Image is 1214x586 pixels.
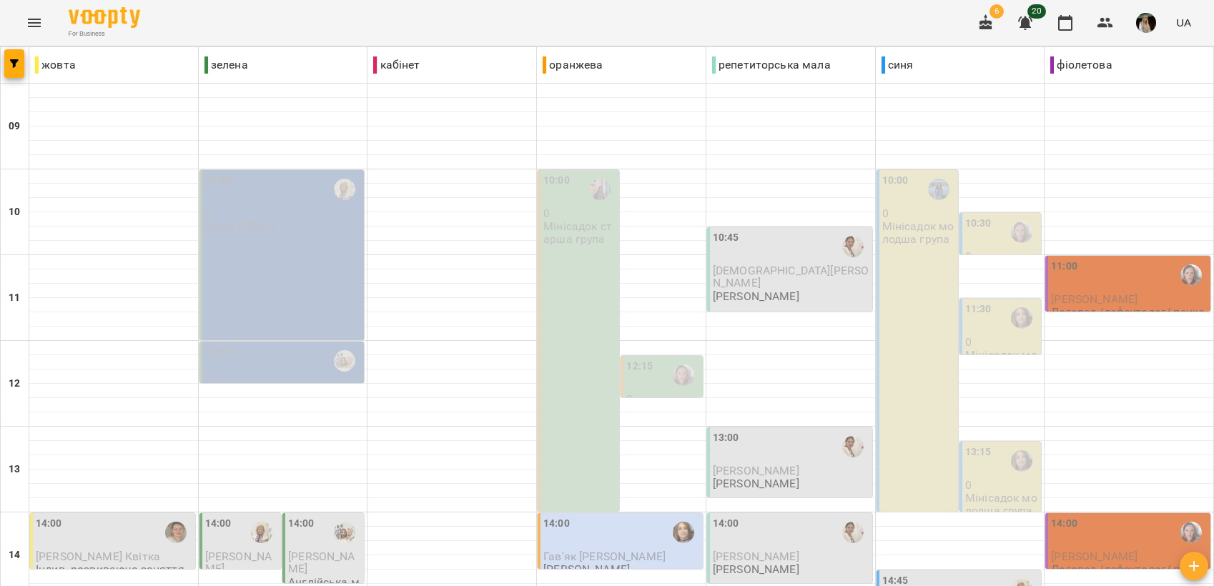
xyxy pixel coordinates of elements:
img: Рущак Василина Василівна [842,236,864,257]
label: 12:15 [626,359,653,374]
p: Мінісадок молодша група [965,349,1038,374]
label: 11:00 [1051,259,1077,274]
label: 14:00 [713,516,739,532]
img: Безкоровайна Ольга Григорівна [1011,307,1032,329]
h6: 13 [9,462,20,477]
span: [PERSON_NAME] [713,550,799,563]
img: Киричук Тетяна Миколаївна [334,350,355,372]
span: [PERSON_NAME] [1051,292,1137,306]
span: [PERSON_NAME] Квітка [36,550,160,563]
p: 0 [965,250,1038,262]
label: 13:00 [713,430,739,446]
span: For Business [69,29,140,39]
span: 20 [1027,4,1046,19]
p: Індив. розвиваюче заняття [36,563,184,575]
p: 0 [882,207,955,219]
p: жовта [35,56,76,74]
span: [PERSON_NAME] [205,550,272,575]
h6: 14 [9,547,20,563]
p: 0 [965,336,1038,348]
h6: 09 [9,119,20,134]
p: синя [882,56,914,74]
label: 11:30 [965,302,992,317]
p: Логопед /дефектолог/ психолог [1051,306,1208,331]
label: 10:45 [713,230,739,246]
label: 14:00 [205,516,232,532]
img: Німців Ксенія Петрівна [589,179,611,200]
p: [PERSON_NAME] [713,563,799,575]
p: Мінісадок молодша група [965,492,1038,517]
button: Створити урок [1180,552,1208,580]
button: Menu [17,6,51,40]
span: [DEMOGRAPHIC_DATA][PERSON_NAME] [713,264,869,289]
label: 14:00 [288,516,315,532]
p: оранжева [543,56,603,74]
label: 14:00 [1051,516,1077,532]
span: 6 [990,4,1004,19]
p: [PERSON_NAME] [713,290,799,302]
img: Гарасим Ольга Богданівна [928,179,949,200]
img: Балук Надія Василівна [251,522,272,543]
h6: 10 [9,204,20,220]
p: Група ПДШ 4 [205,220,275,232]
p: 0 [543,207,616,219]
span: [PERSON_NAME] [713,464,799,477]
p: 0 [205,207,362,219]
p: фіолетова [1050,56,1112,74]
p: [PERSON_NAME] [713,477,799,490]
img: Киричук Тетяна Миколаївна [334,522,355,543]
p: 0 [205,379,362,391]
p: Мінісадок старша група [543,220,616,245]
h6: 11 [9,290,20,306]
span: [PERSON_NAME] [1051,550,1137,563]
label: 14:00 [543,516,570,532]
h6: 12 [9,376,20,392]
img: Сергієнко Вікторія Сергіївна [1180,264,1202,286]
img: Балук Надія Василівна [334,179,355,200]
button: UA [1170,9,1197,36]
label: 14:00 [36,516,62,532]
img: Безкоровайна Ольга Григорівна [1011,450,1032,472]
p: репетиторська мала [712,56,831,74]
img: Рущак Василина Василівна [842,436,864,457]
label: 10:00 [543,173,570,189]
label: 10:30 [965,216,992,232]
label: 10:00 [882,173,909,189]
img: Старюк Людмила Олександрівна [165,522,187,543]
span: UA [1176,15,1191,30]
img: Voopty Logo [69,7,140,28]
p: Мінісадок молодша група [882,220,955,245]
img: Безкоровайна Ольга Григорівна [673,522,694,543]
p: 0 [965,479,1038,491]
img: db9e5aee73aab2f764342d08fe444bbe.JPG [1136,13,1156,33]
img: Сергієнко Вікторія Сергіївна [673,364,694,386]
span: Гав'як [PERSON_NAME] [543,550,666,563]
label: 13:15 [965,445,992,460]
label: 12:00 [205,344,232,360]
p: [PERSON_NAME] [543,563,630,575]
img: Рущак Василина Василівна [842,522,864,543]
img: Сергієнко Вікторія Сергіївна [1180,522,1202,543]
img: Сергієнко Вікторія Сергіївна [1011,222,1032,243]
p: зелена [204,56,248,74]
p: 0 [626,393,699,405]
p: кабінет [373,56,420,74]
label: 10:00 [205,173,232,189]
